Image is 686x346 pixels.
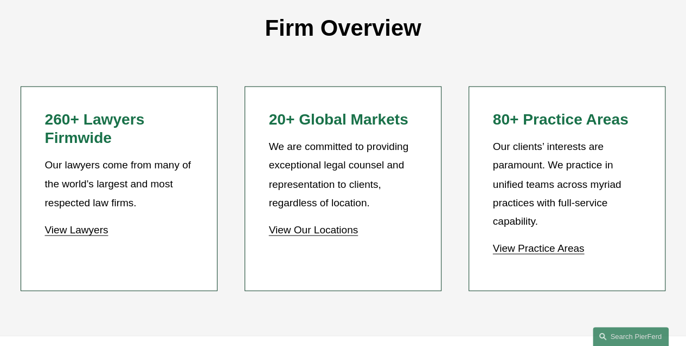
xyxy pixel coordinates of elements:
a: Search this site [593,327,669,346]
a: View Our Locations [269,224,358,235]
a: View Practice Areas [493,242,585,253]
h2: 260+ Lawyers Firmwide [45,110,194,147]
p: We are committed to providing exceptional legal counsel and representation to clients, regardless... [269,138,418,212]
p: Firm Overview [21,8,665,48]
p: Our clients’ interests are paramount. We practice in unified teams across myriad practices with f... [493,138,642,230]
h2: 80+ Practice Areas [493,110,642,129]
a: View Lawyers [45,224,108,235]
p: Our lawyers come from many of the world's largest and most respected law firms. [45,156,194,212]
h2: 20+ Global Markets [269,110,418,129]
